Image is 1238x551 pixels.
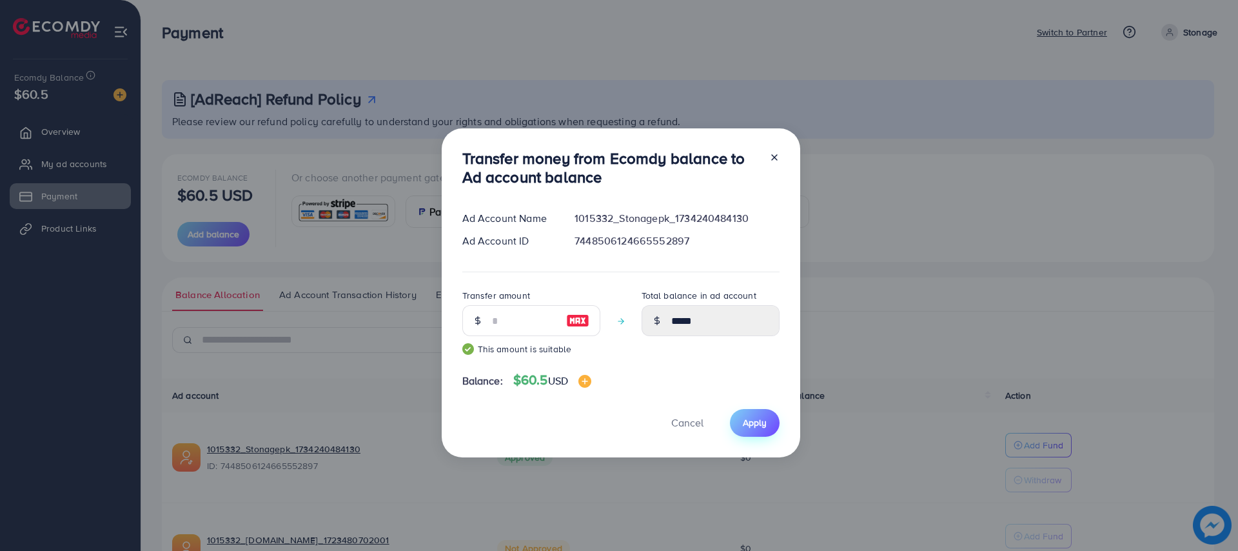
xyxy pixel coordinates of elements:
h3: Transfer money from Ecomdy balance to Ad account balance [462,149,759,186]
span: USD [548,374,568,388]
div: 1015332_Stonagepk_1734240484130 [564,211,789,226]
h4: $60.5 [513,372,591,388]
span: Balance: [462,374,503,388]
label: Total balance in ad account [642,289,756,302]
span: Cancel [671,416,703,430]
span: Apply [743,416,767,429]
small: This amount is suitable [462,343,600,356]
button: Cancel [655,409,720,437]
img: guide [462,343,474,355]
img: image [566,313,589,328]
div: Ad Account Name [452,211,565,226]
button: Apply [730,409,780,437]
div: Ad Account ID [452,234,565,248]
img: image [578,375,591,388]
div: 7448506124665552897 [564,234,789,248]
label: Transfer amount [462,289,530,302]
